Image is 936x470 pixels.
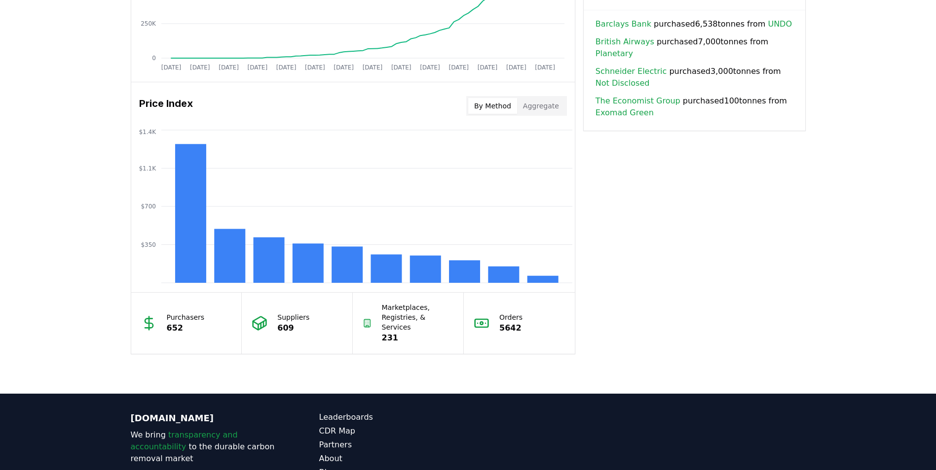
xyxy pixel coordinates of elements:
[362,64,382,71] tspan: [DATE]
[596,18,792,30] span: purchased 6,538 tonnes from
[334,64,354,71] tspan: [DATE]
[141,241,156,248] tspan: $350
[319,439,468,451] a: Partners
[391,64,411,71] tspan: [DATE]
[319,425,468,437] a: CDR Map
[219,64,239,71] tspan: [DATE]
[382,302,454,332] p: Marketplaces, Registries, & Services
[468,98,517,114] button: By Method
[596,18,651,30] a: Barclays Bank
[319,411,468,423] a: Leaderboards
[506,64,526,71] tspan: [DATE]
[596,66,667,77] a: Schneider Electric
[596,107,654,119] a: Exomad Green
[277,322,309,334] p: 609
[596,36,793,60] span: purchased 7,000 tonnes from
[141,20,156,27] tspan: 250K
[499,312,523,322] p: Orders
[139,165,156,172] tspan: $1.1K
[382,332,454,344] p: 231
[535,64,555,71] tspan: [DATE]
[131,430,238,451] span: transparency and accountability
[449,64,469,71] tspan: [DATE]
[596,77,650,89] a: Not Disclosed
[596,66,793,89] span: purchased 3,000 tonnes from
[596,95,793,119] span: purchased 100 tonnes from
[131,429,280,465] p: We bring to the durable carbon removal market
[167,312,205,322] p: Purchasers
[139,129,156,135] tspan: $1.4K
[517,98,565,114] button: Aggregate
[189,64,210,71] tspan: [DATE]
[596,48,633,60] a: Planetary
[276,64,296,71] tspan: [DATE]
[596,36,654,48] a: British Airways
[139,96,193,116] h3: Price Index
[167,322,205,334] p: 652
[247,64,267,71] tspan: [DATE]
[768,18,792,30] a: UNDO
[277,312,309,322] p: Suppliers
[420,64,440,71] tspan: [DATE]
[131,411,280,425] p: [DOMAIN_NAME]
[141,203,156,210] tspan: $700
[161,64,181,71] tspan: [DATE]
[499,322,523,334] p: 5642
[477,64,497,71] tspan: [DATE]
[152,55,156,62] tspan: 0
[305,64,325,71] tspan: [DATE]
[319,453,468,465] a: About
[596,95,680,107] a: The Economist Group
